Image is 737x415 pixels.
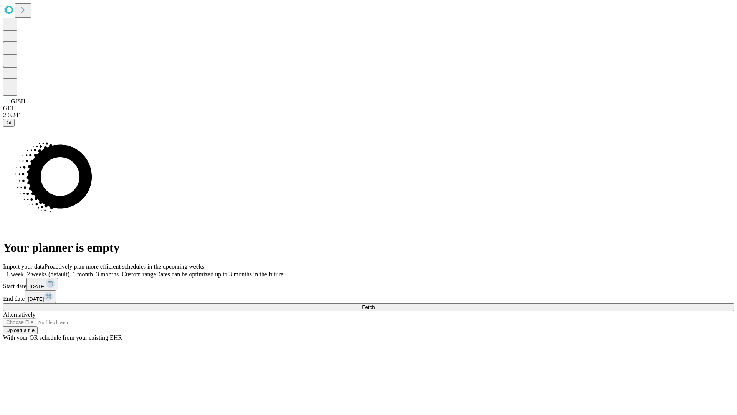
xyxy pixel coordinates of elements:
span: 1 week [6,271,24,277]
span: Dates can be optimized up to 3 months in the future. [156,271,285,277]
span: 3 months [96,271,119,277]
button: [DATE] [26,278,58,290]
button: Fetch [3,303,734,311]
span: @ [6,120,12,126]
span: Fetch [362,304,375,310]
span: Proactively plan more efficient schedules in the upcoming weeks. [45,263,206,270]
div: GEI [3,105,734,112]
span: Custom range [122,271,156,277]
span: Alternatively [3,311,35,318]
h1: Your planner is empty [3,241,734,255]
div: End date [3,290,734,303]
span: [DATE] [28,296,44,302]
span: 1 month [73,271,93,277]
span: With your OR schedule from your existing EHR [3,334,122,341]
div: Start date [3,278,734,290]
span: GJSH [11,98,25,105]
button: [DATE] [25,290,56,303]
button: @ [3,119,15,127]
button: Upload a file [3,326,38,334]
span: 2 weeks (default) [27,271,69,277]
div: 2.0.241 [3,112,734,119]
span: Import your data [3,263,45,270]
span: [DATE] [30,284,46,289]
